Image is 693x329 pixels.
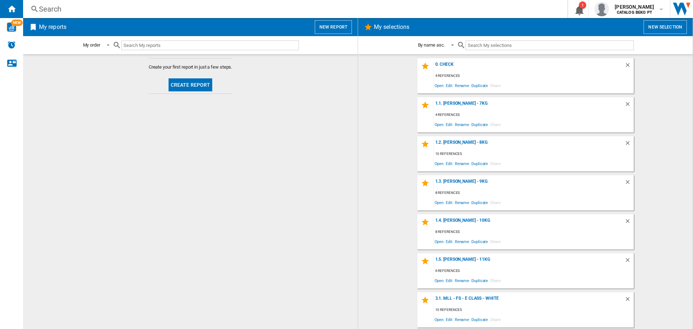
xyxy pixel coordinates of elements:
div: By name asc. [418,42,445,48]
span: Edit [445,237,454,246]
div: Delete [624,62,634,72]
span: Duplicate [470,315,489,324]
div: 1.4. [PERSON_NAME] - 10Kg [433,218,624,228]
span: Duplicate [470,237,489,246]
span: Rename [454,237,470,246]
button: Create report [169,78,213,91]
div: Delete [624,140,634,150]
div: 6 references [433,267,634,276]
span: Share [489,315,502,324]
div: 4 references [433,111,634,120]
span: Edit [445,198,454,207]
span: Share [489,120,502,129]
span: NEW [11,20,23,26]
span: Rename [454,120,470,129]
div: 1.3. [PERSON_NAME] - 9Kg [433,179,624,189]
div: Delete [624,257,634,267]
div: 1.5. [PERSON_NAME] - 11Kg [433,257,624,267]
span: Duplicate [470,81,489,90]
div: 8 references [433,228,634,237]
div: Delete [624,179,634,189]
span: Duplicate [470,120,489,129]
span: Create your first report in just a few steps. [149,64,232,70]
span: Edit [445,276,454,285]
span: Edit [445,159,454,168]
div: 3.1. MLL - FS - E Class - White [433,296,624,306]
h2: My selections [372,20,411,34]
button: New selection [644,20,687,34]
span: Open [433,120,445,129]
div: 8 references [433,189,634,198]
div: 1.1. [PERSON_NAME] - 7Kg [433,101,624,111]
span: Open [433,198,445,207]
span: Share [489,81,502,90]
span: Share [489,198,502,207]
span: Open [433,315,445,324]
div: Delete [624,218,634,228]
div: Delete [624,296,634,306]
img: profile.jpg [594,2,609,16]
span: Open [433,237,445,246]
div: 1.2. [PERSON_NAME] - 8Kg [433,140,624,150]
span: Share [489,237,502,246]
span: Open [433,159,445,168]
div: My order [83,42,100,48]
div: Search [39,4,549,14]
span: Open [433,276,445,285]
span: Rename [454,198,470,207]
span: Rename [454,81,470,90]
span: Duplicate [470,159,489,168]
span: Edit [445,120,454,129]
span: Edit [445,81,454,90]
input: Search My selections [466,40,633,50]
span: [PERSON_NAME] [615,3,654,10]
div: Delete [624,101,634,111]
span: Rename [454,276,470,285]
h2: My reports [38,20,68,34]
span: Share [489,159,502,168]
div: 4 references [433,72,634,81]
div: 1 [579,1,586,9]
img: alerts-logo.svg [7,40,16,49]
span: Duplicate [470,276,489,285]
div: 10 references [433,306,634,315]
span: Share [489,276,502,285]
div: 0. Check [433,62,624,72]
span: Rename [454,315,470,324]
span: Rename [454,159,470,168]
span: Edit [445,315,454,324]
span: Open [433,81,445,90]
div: 10 references [433,150,634,159]
input: Search My reports [121,40,299,50]
button: New report [315,20,352,34]
span: Duplicate [470,198,489,207]
b: CATALOG BEKO PT [617,10,652,15]
img: wise-card.svg [7,22,16,32]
